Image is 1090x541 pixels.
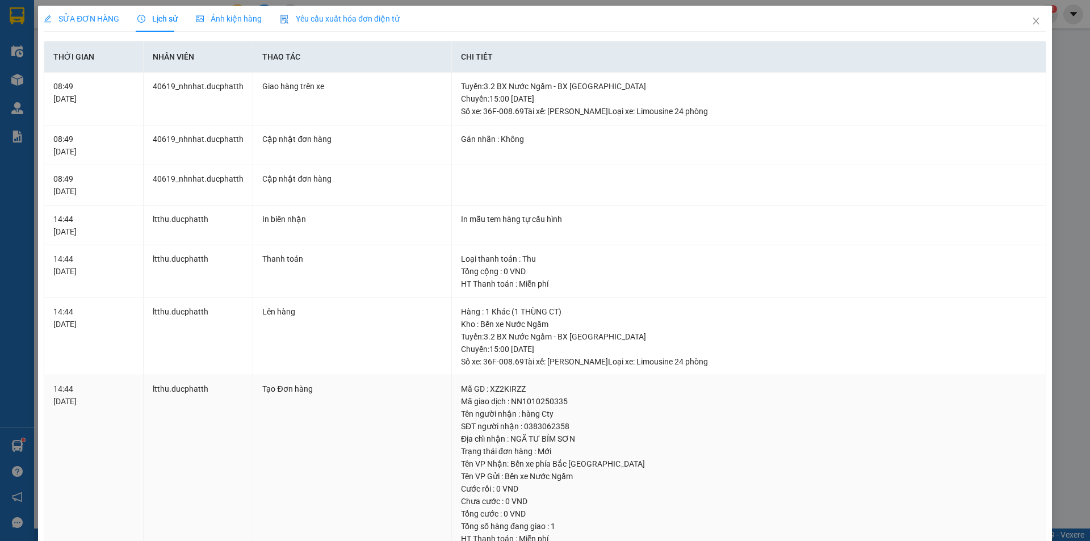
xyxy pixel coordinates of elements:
[1032,16,1041,26] span: close
[461,383,1037,395] div: Mã GD : XZ2KIRZZ
[144,165,253,206] td: 40619_nhnhat.ducphatth
[53,173,134,198] div: 08:49 [DATE]
[461,318,1037,330] div: Kho : Bến xe Nước Ngầm
[461,470,1037,483] div: Tên VP Gửi : Bến xe Nước Ngầm
[280,14,400,23] span: Yêu cầu xuất hóa đơn điện tử
[53,305,134,330] div: 14:44 [DATE]
[262,383,442,395] div: Tạo Đơn hàng
[461,265,1037,278] div: Tổng cộng : 0 VND
[262,213,442,225] div: In biên nhận
[144,73,253,125] td: 40619_nhnhat.ducphatth
[44,15,52,23] span: edit
[280,15,289,24] img: icon
[144,298,253,376] td: ltthu.ducphatth
[262,133,442,145] div: Cập nhật đơn hàng
[461,483,1037,495] div: Cước rồi : 0 VND
[461,133,1037,145] div: Gán nhãn : Không
[461,408,1037,420] div: Tên người nhận : hàng Cty
[461,433,1037,445] div: Địa chỉ nhận : NGÃ TƯ BỈM SƠN
[461,253,1037,265] div: Loại thanh toán : Thu
[53,253,134,278] div: 14:44 [DATE]
[53,213,134,238] div: 14:44 [DATE]
[144,125,253,166] td: 40619_nhnhat.ducphatth
[196,14,262,23] span: Ảnh kiện hàng
[461,305,1037,318] div: Hàng : 1 Khác (1 THÙNG CT)
[44,14,119,23] span: SỬA ĐƠN HÀNG
[44,41,144,73] th: Thời gian
[262,305,442,318] div: Lên hàng
[461,395,1037,408] div: Mã giao dịch : NN1010250335
[461,278,1037,290] div: HT Thanh toán : Miễn phí
[452,41,1046,73] th: Chi tiết
[196,15,204,23] span: picture
[461,458,1037,470] div: Tên VP Nhận: Bến xe phía Bắc [GEOGRAPHIC_DATA]
[144,41,253,73] th: Nhân viên
[461,420,1037,433] div: SĐT người nhận : 0383062358
[137,15,145,23] span: clock-circle
[461,520,1037,532] div: Tổng số hàng đang giao : 1
[1020,6,1052,37] button: Close
[262,253,442,265] div: Thanh toán
[53,80,134,105] div: 08:49 [DATE]
[461,213,1037,225] div: In mẫu tem hàng tự cấu hình
[461,445,1037,458] div: Trạng thái đơn hàng : Mới
[137,14,178,23] span: Lịch sử
[253,41,452,73] th: Thao tác
[461,495,1037,508] div: Chưa cước : 0 VND
[53,383,134,408] div: 14:44 [DATE]
[53,133,134,158] div: 08:49 [DATE]
[262,80,442,93] div: Giao hàng trên xe
[461,80,1037,118] div: Tuyến : 3.2 BX Nước Ngầm - BX [GEOGRAPHIC_DATA] Chuyến: 15:00 [DATE] Số xe: 36F-008.69 Tài xế: [P...
[262,173,442,185] div: Cập nhật đơn hàng
[461,508,1037,520] div: Tổng cước : 0 VND
[461,330,1037,368] div: Tuyến : 3.2 BX Nước Ngầm - BX [GEOGRAPHIC_DATA] Chuyến: 15:00 [DATE] Số xe: 36F-008.69 Tài xế: [P...
[144,245,253,298] td: ltthu.ducphatth
[144,206,253,246] td: ltthu.ducphatth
